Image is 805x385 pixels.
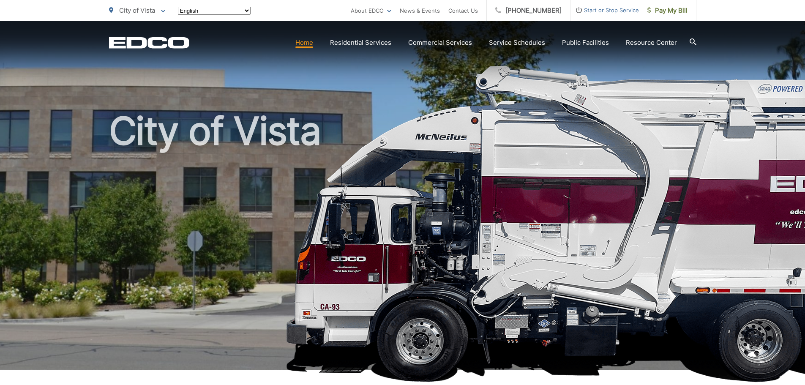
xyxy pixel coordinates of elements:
a: Home [295,38,313,48]
span: City of Vista [119,6,155,14]
a: EDCD logo. Return to the homepage. [109,37,189,49]
a: Commercial Services [408,38,472,48]
a: Service Schedules [489,38,545,48]
a: Residential Services [330,38,391,48]
select: Select a language [178,7,251,15]
a: Contact Us [448,5,478,16]
a: Public Facilities [562,38,609,48]
a: About EDCO [351,5,391,16]
a: News & Events [400,5,440,16]
span: Pay My Bill [647,5,688,16]
a: Resource Center [626,38,677,48]
h1: City of Vista [109,110,696,377]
